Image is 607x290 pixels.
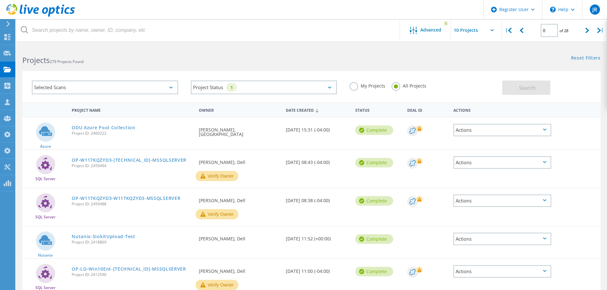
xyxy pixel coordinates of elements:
[196,226,282,247] div: [PERSON_NAME], Dell
[72,240,192,244] span: Project ID: 2418869
[283,188,352,209] div: [DATE] 08:38 (-04:00)
[196,117,282,143] div: [PERSON_NAME], [GEOGRAPHIC_DATA]
[592,7,597,12] span: JR
[352,104,404,116] div: Status
[453,156,551,169] div: Actions
[16,19,400,41] input: Search projects by name, owner, ID, company, etc
[32,81,178,94] div: Selected Scans
[355,125,393,135] div: Complete
[50,59,83,64] span: 279 Projects Found
[355,158,393,167] div: Complete
[350,82,385,88] label: My Projects
[35,177,55,181] span: SQL Server
[196,171,238,181] button: Verify Owner
[560,28,568,33] span: of 28
[355,267,393,276] div: Complete
[453,124,551,136] div: Actions
[283,104,352,116] div: Date Created
[283,150,352,171] div: [DATE] 08:43 (-04:00)
[355,234,393,244] div: Complete
[72,202,192,206] span: Project ID: 2459488
[72,267,186,271] a: OP-LO-Win10Ent-[TECHNICAL_ID]-MSSQLSERVER
[594,19,607,42] div: |
[72,131,192,135] span: Project ID: 2460222
[355,196,393,206] div: Complete
[35,286,55,290] span: SQL Server
[72,234,135,239] a: Nutanix-SiokitUpload-Test
[502,19,515,42] div: |
[404,104,450,116] div: Deal Id
[196,104,282,116] div: Owner
[571,56,601,61] a: Reset Filters
[392,82,426,88] label: All Projects
[72,158,186,162] a: OP-W117KQZYD3-[TECHNICAL_ID]-MSSQLSERVER
[35,215,55,219] span: SQL Server
[22,55,50,65] b: Projects
[38,253,53,257] span: Nutanix
[6,13,75,18] a: Live Optics Dashboard
[72,273,192,277] span: Project ID: 2412590
[226,83,237,92] div: 1
[453,195,551,207] div: Actions
[196,280,238,290] button: Verify Owner
[72,164,192,168] span: Project ID: 2459494
[40,145,51,148] span: Azure
[283,259,352,280] div: [DATE] 11:00 (-04:00)
[191,81,337,94] div: Project Status
[72,125,135,130] a: ODU Azure Pool Collection
[196,259,282,280] div: [PERSON_NAME], Dell
[196,209,238,219] button: Verify Owner
[69,104,196,116] div: Project Name
[420,28,441,32] span: Advanced
[196,188,282,209] div: [PERSON_NAME], Dell
[283,117,352,138] div: [DATE] 15:31 (-04:00)
[453,265,551,278] div: Actions
[283,226,352,247] div: [DATE] 11:52 (+00:00)
[453,233,551,245] div: Actions
[519,84,536,91] span: Search
[450,104,554,116] div: Actions
[72,196,180,201] a: OP-W117KQZYD3-W117KQZYD3-MSSQLSERVER
[196,150,282,171] div: [PERSON_NAME], Dell
[550,7,556,12] svg: \n
[502,81,550,95] button: Search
